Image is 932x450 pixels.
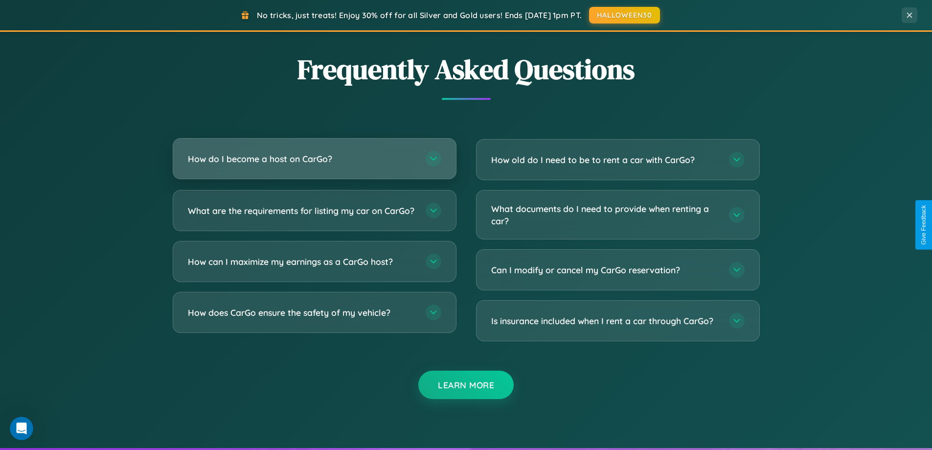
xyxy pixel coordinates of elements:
h3: How old do I need to be to rent a car with CarGo? [491,154,719,166]
button: Learn More [418,371,514,399]
h3: How does CarGo ensure the safety of my vehicle? [188,307,416,319]
h3: How can I maximize my earnings as a CarGo host? [188,256,416,268]
div: Give Feedback [920,205,927,245]
span: No tricks, just treats! Enjoy 30% off for all Silver and Gold users! Ends [DATE] 1pm PT. [257,10,582,20]
h3: What documents do I need to provide when renting a car? [491,203,719,227]
h2: Frequently Asked Questions [173,50,760,88]
iframe: Intercom live chat [10,417,33,440]
h3: How do I become a host on CarGo? [188,153,416,165]
h3: Is insurance included when I rent a car through CarGo? [491,315,719,327]
button: HALLOWEEN30 [589,7,660,24]
h3: What are the requirements for listing my car on CarGo? [188,205,416,217]
h3: Can I modify or cancel my CarGo reservation? [491,264,719,276]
